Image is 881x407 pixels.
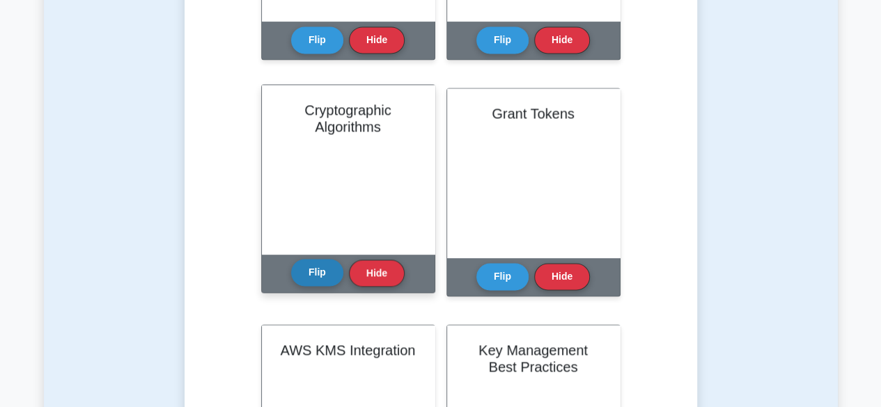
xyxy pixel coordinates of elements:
button: Hide [349,26,405,54]
h2: Key Management Best Practices [464,342,603,375]
h2: Grant Tokens [464,105,603,122]
button: Hide [534,26,590,54]
button: Hide [534,263,590,290]
button: Flip [476,263,529,290]
button: Flip [476,26,529,54]
h2: AWS KMS Integration [279,342,418,358]
button: Flip [291,259,343,286]
button: Flip [291,26,343,54]
h2: Cryptographic Algorithms [279,102,418,135]
button: Hide [349,260,405,287]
